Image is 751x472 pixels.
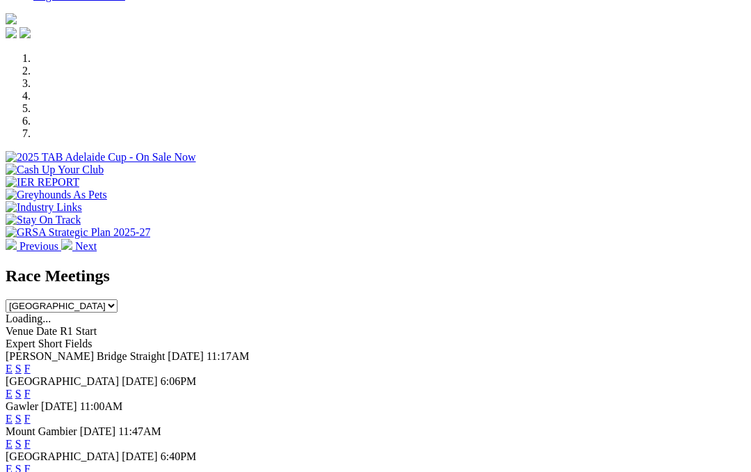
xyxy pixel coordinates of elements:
span: 11:00AM [80,400,123,412]
img: twitter.svg [19,27,31,38]
h2: Race Meetings [6,267,745,285]
img: chevron-right-pager-white.svg [61,239,72,250]
a: E [6,363,13,375]
span: [PERSON_NAME] Bridge Straight [6,350,165,362]
a: S [15,388,22,400]
a: F [24,438,31,450]
img: 2025 TAB Adelaide Cup - On Sale Now [6,151,196,164]
span: 6:40PM [161,450,197,462]
span: R1 Start [60,325,97,337]
img: facebook.svg [6,27,17,38]
a: F [24,413,31,425]
a: E [6,438,13,450]
span: 11:17AM [207,350,250,362]
span: [GEOGRAPHIC_DATA] [6,450,119,462]
a: S [15,413,22,425]
a: F [24,388,31,400]
img: logo-grsa-white.png [6,13,17,24]
span: Gawler [6,400,38,412]
span: [DATE] [122,375,158,387]
img: chevron-left-pager-white.svg [6,239,17,250]
span: Expert [6,338,35,349]
a: Previous [6,240,61,252]
span: [DATE] [41,400,77,412]
img: Greyhounds As Pets [6,189,107,201]
span: [DATE] [80,425,116,437]
span: [DATE] [168,350,204,362]
a: S [15,363,22,375]
span: [GEOGRAPHIC_DATA] [6,375,119,387]
span: Previous [19,240,58,252]
span: Mount Gambier [6,425,77,437]
img: GRSA Strategic Plan 2025-27 [6,226,150,239]
span: 6:06PM [161,375,197,387]
span: Next [75,240,97,252]
span: Short [38,338,63,349]
a: E [6,413,13,425]
span: 11:47AM [118,425,161,437]
a: E [6,388,13,400]
span: [DATE] [122,450,158,462]
img: Industry Links [6,201,82,214]
span: Date [36,325,57,337]
span: Fields [65,338,92,349]
img: Stay On Track [6,214,81,226]
a: F [24,363,31,375]
span: Loading... [6,313,51,324]
a: Next [61,240,97,252]
img: Cash Up Your Club [6,164,104,176]
img: IER REPORT [6,176,79,189]
span: Venue [6,325,33,337]
a: S [15,438,22,450]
